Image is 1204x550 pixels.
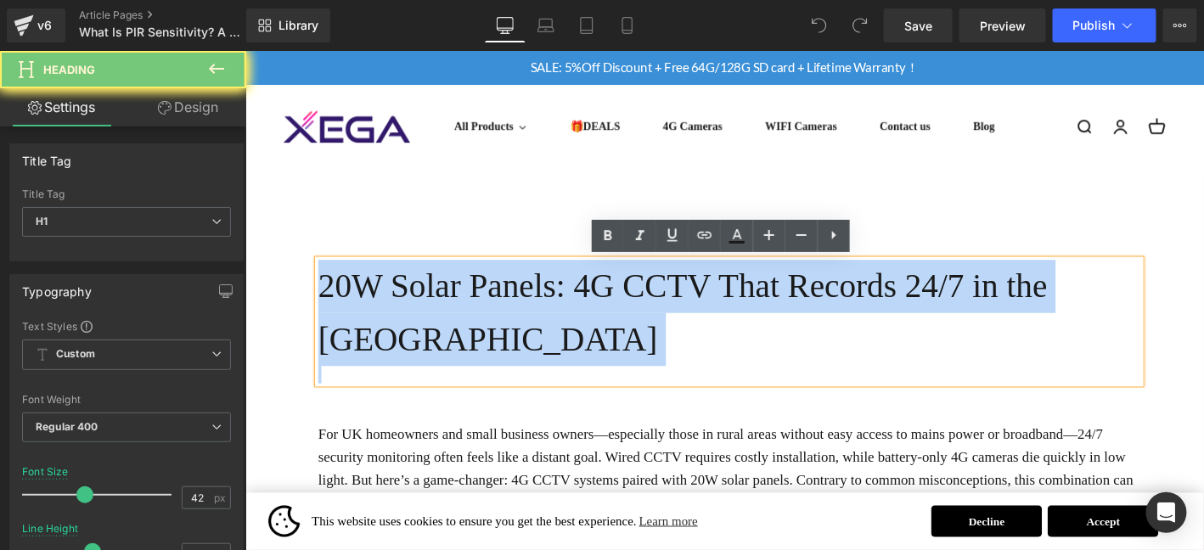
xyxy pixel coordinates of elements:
span: WIFI Cameras [557,73,634,90]
span: Library [278,18,318,33]
a: 🎁DEALS [335,73,415,90]
a: Design [127,88,250,126]
a: Blog [768,73,816,90]
a: Decline [735,487,854,521]
div: Title Tag [22,144,72,168]
a: New Library [246,8,330,42]
span: 🎁DEALS [348,73,402,90]
span: px [214,492,228,503]
a: All Products [211,73,315,90]
span: Heading [43,63,95,76]
div: v6 [34,14,55,36]
span: Close the cookie banner [992,499,1003,509]
a: Learn more [419,491,488,517]
span: All Products [224,73,288,90]
img: logo [25,487,59,521]
a: Preview [959,8,1046,42]
span: Contact us [680,73,734,90]
div: Font Size [22,466,69,478]
div: Title Tag [22,188,231,200]
p: For UK homeowners and small business owners—especially those in rural areas without easy access t... [78,399,959,497]
button: Undo [802,8,836,42]
span: Preview [980,17,1026,35]
button: Redo [843,8,877,42]
a: Tablet [566,8,607,42]
button: More [1163,8,1197,42]
button: Publish [1053,8,1156,42]
span: 4G Cameras [447,73,511,90]
span: Publish [1073,19,1116,32]
span: Blog [780,73,803,90]
div: Line Height [22,523,78,535]
div: Font Weight [22,394,231,406]
a: Laptop [526,8,566,42]
div: Text Styles [22,319,231,333]
span: Save [904,17,932,35]
b: Custom [56,347,95,362]
a: v6 [7,8,65,42]
b: H1 [36,215,48,227]
a: Contact us [667,73,747,90]
a: Accept [860,487,979,521]
a: Article Pages [79,8,274,22]
h1: 20W Solar Panels: 4G CCTV That Records 24/7 in the [GEOGRAPHIC_DATA] [78,224,959,338]
span: What Is PIR Sensitivity? A Beginner’s Guide [79,25,242,39]
a: WIFI Cameras [544,73,647,90]
a: Mobile [607,8,648,42]
span: This website uses cookies to ensure you get the best experience. [71,491,722,517]
div: Typography [22,275,92,299]
div: Open Intercom Messenger [1146,492,1187,533]
a: Desktop [485,8,526,42]
a: 4G Cameras [435,73,524,90]
b: Regular 400 [36,420,98,433]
